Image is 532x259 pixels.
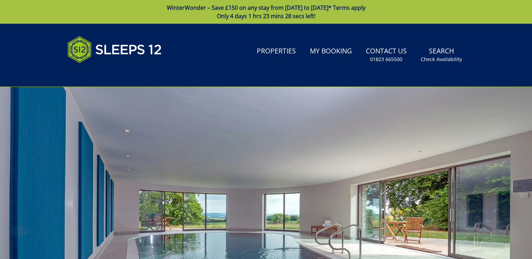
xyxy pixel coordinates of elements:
[254,44,299,59] a: Properties
[370,56,402,63] small: 01823 665500
[418,44,465,66] a: SearchCheck Availability
[68,32,162,67] img: Sleeps 12
[421,56,462,63] small: Check Availability
[64,71,137,77] iframe: Customer reviews powered by Trustpilot
[217,12,315,20] span: Only 4 days 1 hrs 23 mins 28 secs left!
[363,44,410,66] a: Contact Us01823 665500
[307,44,355,59] a: My Booking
